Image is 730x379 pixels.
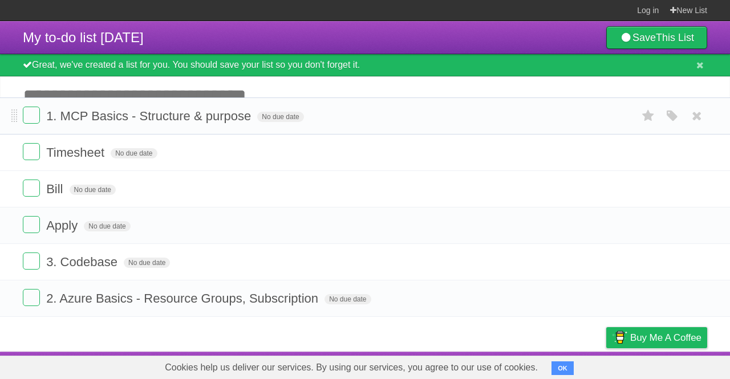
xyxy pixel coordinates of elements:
a: Buy me a coffee [606,327,707,348]
span: Bill [46,182,66,196]
span: No due date [325,294,371,304]
label: Done [23,180,40,197]
button: OK [551,361,574,375]
label: Star task [638,107,659,125]
a: Suggest a feature [635,354,707,376]
label: Done [23,143,40,160]
a: About [455,354,478,376]
a: SaveThis List [606,26,707,49]
span: No due date [257,112,303,122]
label: Done [23,216,40,233]
span: No due date [84,221,130,231]
span: Timesheet [46,145,107,160]
img: Buy me a coffee [612,328,627,347]
label: Done [23,107,40,124]
span: 1. MCP Basics - Structure & purpose [46,109,254,123]
a: Terms [553,354,578,376]
label: Done [23,252,40,270]
span: No due date [124,258,170,268]
span: 3. Codebase [46,255,120,269]
a: Privacy [591,354,621,376]
span: 2. Azure Basics - Resource Groups, Subscription [46,291,321,305]
a: Developers [492,354,538,376]
span: No due date [111,148,157,158]
label: Done [23,289,40,306]
span: Buy me a coffee [630,328,701,348]
span: Apply [46,218,80,233]
span: My to-do list [DATE] [23,30,144,45]
b: This List [656,32,694,43]
span: No due date [70,185,116,195]
span: Cookies help us deliver our services. By using our services, you agree to our use of cookies. [153,356,549,379]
